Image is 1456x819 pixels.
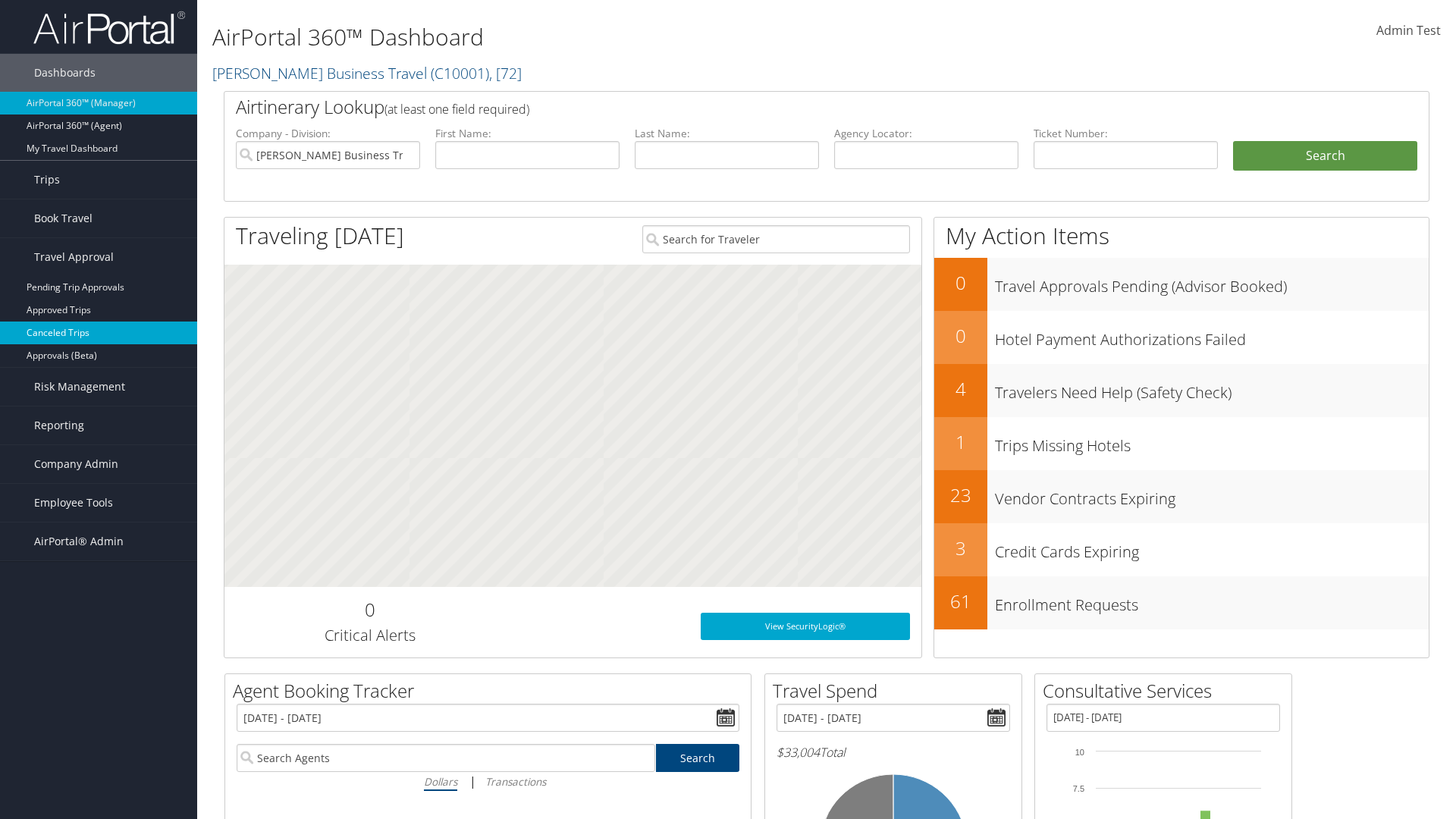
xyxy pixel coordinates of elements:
[236,625,504,646] h3: Critical Alerts
[934,220,1429,252] h1: My Action Items
[236,220,404,252] h1: Traveling [DATE]
[995,587,1429,616] h3: Enrollment Requests
[424,774,457,789] i: Dollars
[34,238,114,276] span: Travel Approval
[777,744,820,761] span: $33,004
[1075,748,1084,757] tspan: 10
[635,126,819,141] label: Last Name:
[233,678,751,704] h2: Agent Booking Tracker
[934,258,1429,311] a: 0Travel Approvals Pending (Advisor Booked)
[777,744,1010,761] h6: Total
[934,270,987,296] h2: 0
[1073,784,1084,793] tspan: 7.5
[431,63,489,83] span: ( C10001 )
[212,21,1031,53] h1: AirPortal 360™ Dashboard
[701,613,910,640] a: View SecurityLogic®
[33,10,185,45] img: airportal-logo.png
[995,428,1429,457] h3: Trips Missing Hotels
[34,368,125,406] span: Risk Management
[934,576,1429,629] a: 61Enrollment Requests
[934,588,987,614] h2: 61
[934,311,1429,364] a: 0Hotel Payment Authorizations Failed
[934,417,1429,470] a: 1Trips Missing Hotels
[642,225,910,253] input: Search for Traveler
[212,63,522,83] a: [PERSON_NAME] Business Travel
[34,484,113,522] span: Employee Tools
[236,126,420,141] label: Company - Division:
[1034,126,1218,141] label: Ticket Number:
[237,744,655,772] input: Search Agents
[1233,141,1417,171] button: Search
[656,744,740,772] a: Search
[995,481,1429,510] h3: Vendor Contracts Expiring
[435,126,620,141] label: First Name:
[34,54,96,92] span: Dashboards
[934,429,987,455] h2: 1
[34,522,124,560] span: AirPortal® Admin
[995,375,1429,403] h3: Travelers Need Help (Safety Check)
[236,94,1317,120] h2: Airtinerary Lookup
[485,774,546,789] i: Transactions
[773,678,1021,704] h2: Travel Spend
[934,482,987,508] h2: 23
[834,126,1018,141] label: Agency Locator:
[34,406,84,444] span: Reporting
[995,268,1429,297] h3: Travel Approvals Pending (Advisor Booked)
[995,534,1429,563] h3: Credit Cards Expiring
[236,597,504,623] h2: 0
[1376,8,1441,55] a: Admin Test
[934,470,1429,523] a: 23Vendor Contracts Expiring
[934,376,987,402] h2: 4
[934,323,987,349] h2: 0
[34,445,118,483] span: Company Admin
[1376,22,1441,39] span: Admin Test
[934,535,987,561] h2: 3
[384,101,529,118] span: (at least one field required)
[237,772,739,791] div: |
[489,63,522,83] span: , [ 72 ]
[934,523,1429,576] a: 3Credit Cards Expiring
[34,161,60,199] span: Trips
[1043,678,1291,704] h2: Consultative Services
[995,322,1429,350] h3: Hotel Payment Authorizations Failed
[34,199,93,237] span: Book Travel
[934,364,1429,417] a: 4Travelers Need Help (Safety Check)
